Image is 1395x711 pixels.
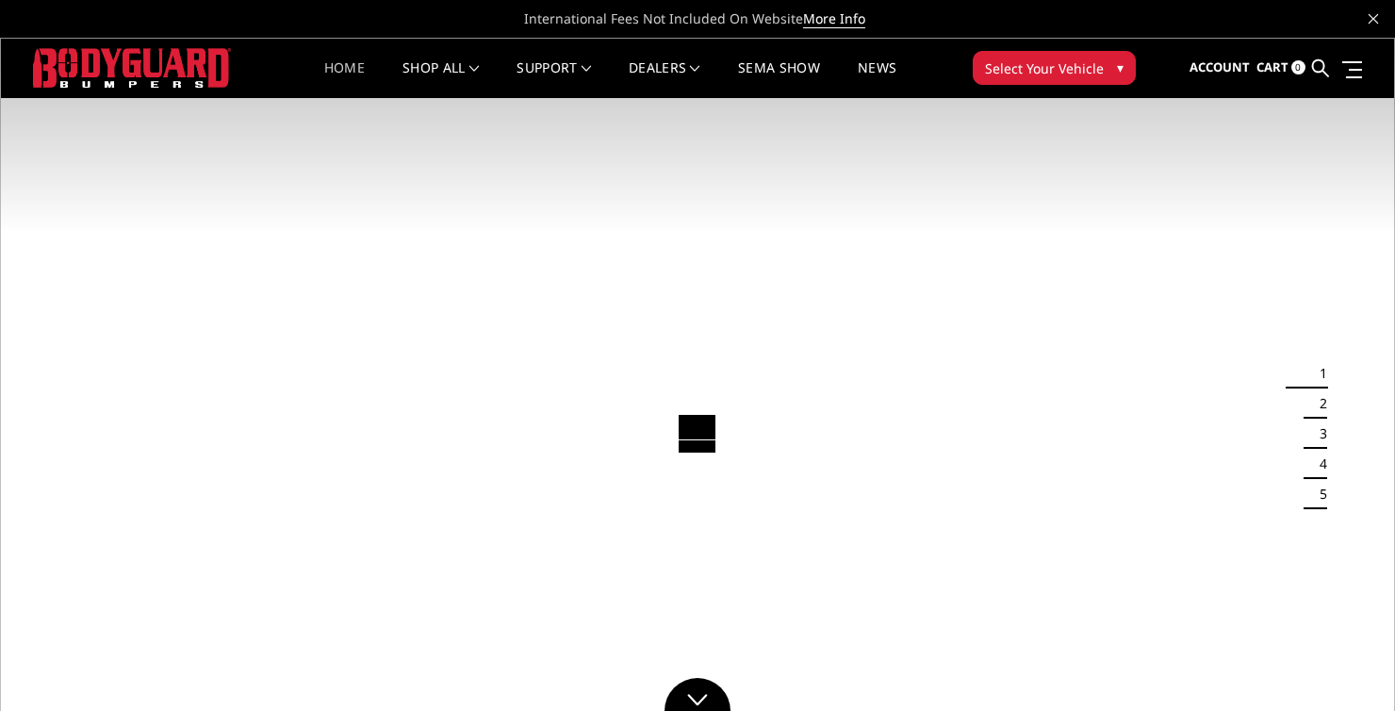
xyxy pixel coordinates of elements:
button: 3 of 5 [1308,419,1327,449]
button: 1 of 5 [1308,358,1327,389]
img: BODYGUARD BUMPERS [33,48,231,87]
button: 5 of 5 [1308,479,1327,509]
a: News [858,61,896,98]
a: Dealers [629,61,700,98]
a: Home [324,61,365,98]
span: 0 [1291,60,1305,74]
a: More Info [803,9,865,28]
span: Select Your Vehicle [985,58,1104,78]
a: Cart 0 [1256,42,1305,93]
button: 2 of 5 [1308,389,1327,419]
a: shop all [402,61,479,98]
span: Cart [1256,58,1288,75]
span: Account [1190,58,1250,75]
span: ▾ [1117,58,1124,77]
a: Account [1190,42,1250,93]
button: 4 of 5 [1308,449,1327,479]
a: SEMA Show [738,61,820,98]
a: Support [517,61,591,98]
button: Select Your Vehicle [973,51,1136,85]
a: Click to Down [665,678,730,711]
